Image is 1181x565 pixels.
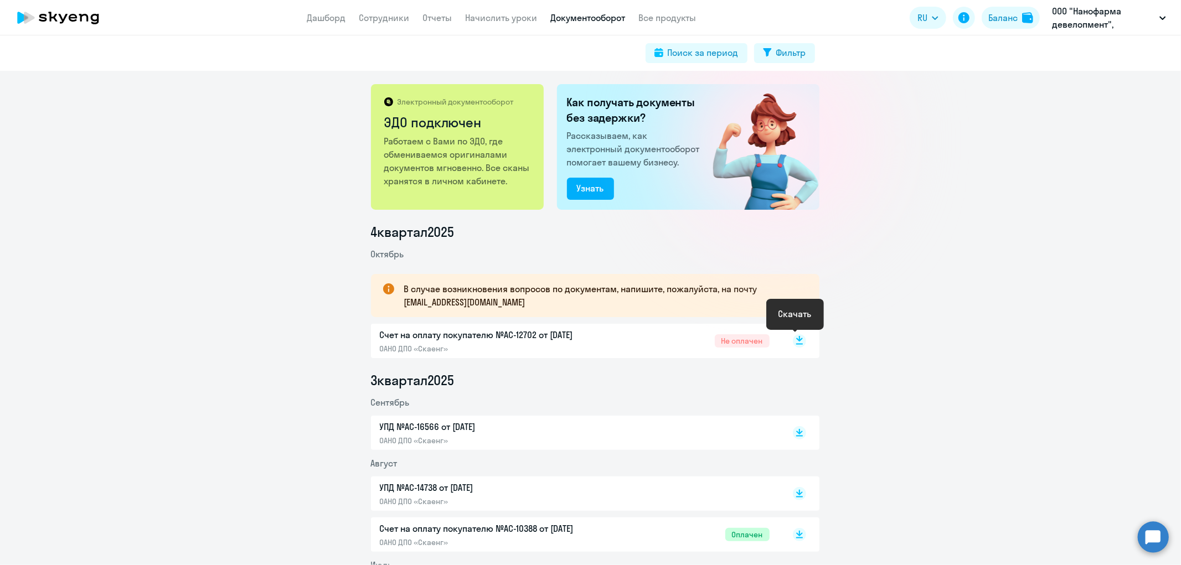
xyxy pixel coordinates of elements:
[371,371,819,389] li: 3 квартал 2025
[910,7,946,29] button: RU
[646,43,747,63] button: Поиск за период
[380,537,612,547] p: ОАНО ДПО «Скаенг»
[380,496,612,506] p: ОАНО ДПО «Скаенг»
[715,334,770,348] span: Не оплачен
[380,481,612,494] p: УПД №AC-14738 от [DATE]
[567,95,704,126] h2: Как получать документы без задержки?
[371,248,404,260] span: Октябрь
[725,528,770,541] span: Оплачен
[359,12,410,23] a: Сотрудники
[1046,4,1172,31] button: ООО "Нанофарма девелопмент", НАНОФАРМА ДЕВЕЛОПМЕНТ, ООО
[380,420,770,445] a: УПД №AC-16566 от [DATE]ОАНО ДПО «Скаенг»
[380,522,770,547] a: Счет на оплату покупателю №AC-10388 от [DATE]ОАНО ДПО «Скаенг»Оплачен
[567,129,704,169] p: Рассказываем, как электронный документооборот помогает вашему бизнесу.
[380,436,612,445] p: ОАНО ДПО «Скаенг»
[371,458,398,469] span: Август
[982,7,1040,29] button: Балансbalance
[423,12,452,23] a: Отчеты
[398,97,514,107] p: Электронный документооборот
[384,134,532,188] p: Работаем с Вами по ЭДО, где обмениваемся оригиналами документов мгновенно. Все сканы хранятся в л...
[754,43,815,63] button: Фильтр
[1022,12,1033,23] img: balance
[551,12,626,23] a: Документооборот
[384,113,532,131] h2: ЭДО подключен
[639,12,697,23] a: Все продукты
[567,178,614,200] button: Узнать
[668,46,739,59] div: Поиск за период
[380,328,612,341] p: Счет на оплату покупателю №AC-12702 от [DATE]
[778,307,812,320] div: Скачать
[1052,4,1155,31] p: ООО "Нанофарма девелопмент", НАНОФАРМА ДЕВЕЛОПМЕНТ, ООО
[380,328,770,354] a: Счет на оплату покупателю №AC-12702 от [DATE]ОАНО ДПО «Скаенг»Не оплачен
[380,420,612,433] p: УПД №AC-16566 от [DATE]
[917,11,927,24] span: RU
[776,46,806,59] div: Фильтр
[380,481,770,506] a: УПД №AC-14738 от [DATE]ОАНО ДПО «Скаенг»
[577,182,604,195] div: Узнать
[466,12,538,23] a: Начислить уроки
[380,344,612,354] p: ОАНО ДПО «Скаенг»
[307,12,346,23] a: Дашборд
[371,223,819,241] li: 4 квартал 2025
[695,84,819,210] img: connected
[380,522,612,535] p: Счет на оплату покупателю №AC-10388 от [DATE]
[371,397,410,408] span: Сентябрь
[988,11,1018,24] div: Баланс
[404,282,800,309] p: В случае возникновения вопросов по документам, напишите, пожалуйста, на почту [EMAIL_ADDRESS][DOM...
